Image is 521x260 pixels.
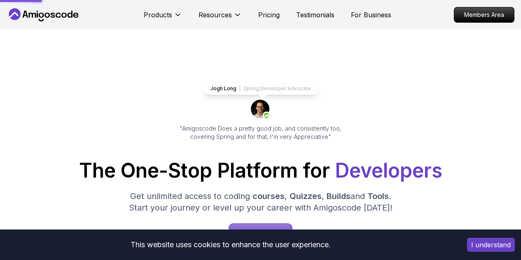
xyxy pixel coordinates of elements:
[327,191,350,201] span: Builds
[229,224,292,244] p: Start for Free
[454,7,514,23] a: Members Area
[290,191,322,201] span: Quizzes
[258,10,280,20] a: Pricing
[168,124,353,141] p: "Amigoscode Does a pretty good job, and consistently too, covering Spring and for that, I'm very ...
[243,85,311,92] p: Spring Developer Advocate
[144,10,172,20] p: Products
[454,7,514,22] p: Members Area
[6,236,455,254] div: This website uses cookies to enhance the user experience.
[251,100,271,119] img: josh long
[335,158,442,183] span: Developers
[296,10,334,20] a: Testimonials
[210,85,236,92] p: Jogh Long
[7,161,514,180] h1: The One-Stop Platform for
[199,10,232,20] p: Resources
[199,10,242,26] button: Resources
[467,238,515,252] button: Accept cookies
[229,223,292,244] a: Start for Free
[351,10,391,20] a: For Business
[122,190,399,213] p: Get unlimited access to coding , , and . Start your journey or level up your career with Amigosco...
[144,10,182,26] button: Products
[367,191,389,201] span: Tools
[252,191,285,201] span: courses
